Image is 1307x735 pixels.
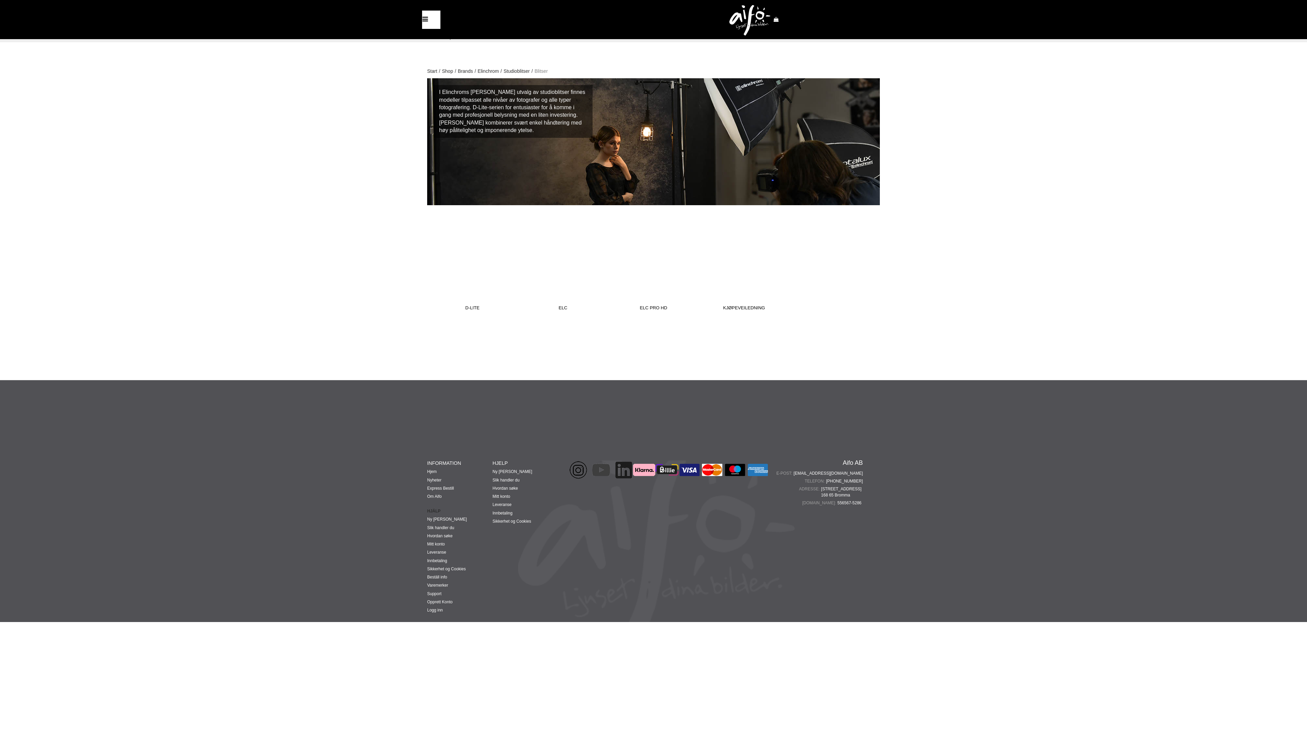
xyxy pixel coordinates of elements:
h4: HJELP [493,460,558,467]
a: [EMAIL_ADDRESS][DOMAIN_NAME] [794,470,863,476]
a: Aifo AB [843,460,863,466]
h4: INFORMATION [427,460,493,467]
span: / [474,68,476,75]
a: Innbetaling [427,558,447,563]
a: Shop [442,68,453,75]
img: Aifo - Instagram [568,460,588,480]
a: Beställ info [427,575,447,579]
span: E-post: [776,470,794,476]
a: Kjøpeveiledning [699,222,789,314]
a: Logg inn [427,608,443,612]
a: Leveranse [493,502,512,507]
strong: Hjälp [427,508,493,514]
a: Hvordan søke [427,534,453,538]
a: Varemerker [427,583,448,588]
a: Aifo - Instagram [558,476,599,481]
span: Kjøpeveiledning [699,305,789,314]
span: Telefon: [805,478,826,484]
span: [DOMAIN_NAME]: [802,500,837,506]
img: American Express [746,464,769,476]
a: Studioblitser [503,68,530,75]
a: [PHONE_NUMBER] [826,478,863,484]
a: Sikkerhet og Cookies [427,567,466,571]
a: Support [427,591,441,596]
a: Start [427,68,437,75]
span: / [439,68,440,75]
a: ELC [518,222,608,314]
a: Leveranse [427,550,446,555]
span: Blitser [534,68,548,75]
span: 556567-5286 [837,500,863,506]
a: Innbetaling [493,511,513,516]
a: Hvordan søke [493,486,518,491]
a: Om Aifo [427,494,442,499]
span: [STREET_ADDRESS] 168 65 Bromma [821,486,863,498]
span: ELC [518,305,608,314]
a: Slik handler du [427,525,454,530]
a: Express Bestill [427,486,454,491]
img: Maestro [724,464,746,476]
a: D-Lite [427,222,518,314]
a: Brands [458,68,473,75]
img: Aifo - Linkedin [613,460,634,480]
a: Aifo - YouTube [581,476,622,481]
img: Visa [678,464,701,476]
a: Slik handler du [493,478,519,483]
a: Sikkerhet og Cookies [493,519,531,524]
div: I Elinchroms [PERSON_NAME] utvalg av studioblitser finnes modeller tilpasset alle nivåer av fotog... [434,85,593,137]
a: Ny [PERSON_NAME] [493,469,532,474]
img: Klarna [633,464,656,476]
a: Mitt konto [493,494,510,499]
a: Opprett Konto [427,600,453,604]
img: Billie [656,464,678,476]
a: Hjem [427,469,437,474]
a: Mitt konto [427,542,445,546]
img: Aifo - YouTube [591,460,611,480]
span: Adresse: [799,486,821,492]
a: Nyheter [427,478,441,483]
span: / [501,68,502,75]
img: Kompaktblixtar Elinchrom [427,78,880,205]
span: / [455,68,456,75]
a: ELC Pro HD [608,222,699,314]
a: Elinchrom [478,68,499,75]
a: Ny [PERSON_NAME] [427,517,467,522]
img: logo.png [729,5,770,36]
img: MasterCard [701,464,724,476]
span: / [532,68,533,75]
span: D-Lite [427,305,518,314]
span: ELC Pro HD [608,305,699,314]
a: Aifo - Linkedin [603,476,644,481]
